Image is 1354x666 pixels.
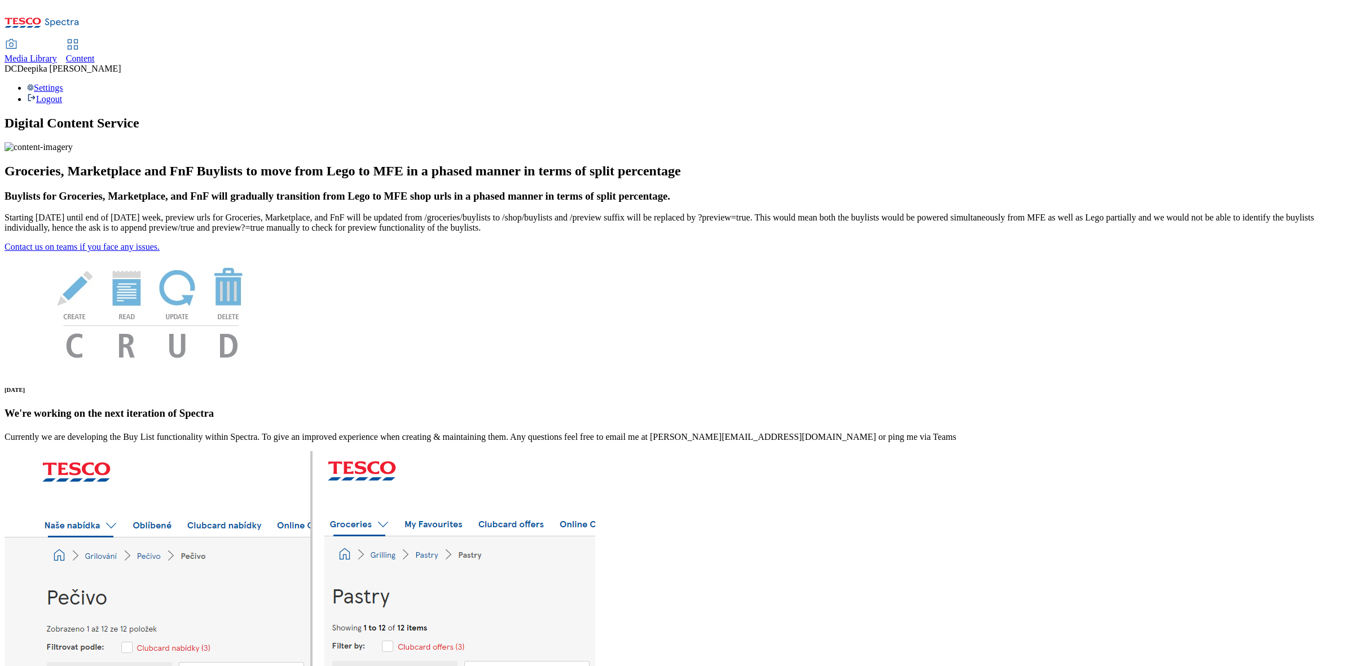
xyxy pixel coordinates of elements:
[5,407,1349,420] h3: We're working on the next iteration of Spectra
[5,213,1349,233] p: Starting [DATE] until end of [DATE] week, preview urls for Groceries, Marketplace, and FnF will b...
[5,242,160,252] a: Contact us on teams if you face any issues.
[5,252,298,370] img: News Image
[5,164,1349,179] h2: Groceries, Marketplace and FnF Buylists to move from Lego to MFE in a phased manner in terms of s...
[27,94,62,104] a: Logout
[5,432,1349,442] p: Currently we are developing the Buy List functionality within Spectra. To give an improved experi...
[66,40,95,64] a: Content
[17,64,121,73] span: Deepika [PERSON_NAME]
[5,386,1349,393] h6: [DATE]
[27,83,63,92] a: Settings
[5,190,1349,202] h3: Buylists for Groceries, Marketplace, and FnF will gradually transition from Lego to MFE shop urls...
[5,116,1349,131] h1: Digital Content Service
[5,142,73,152] img: content-imagery
[66,54,95,63] span: Content
[5,40,57,64] a: Media Library
[5,64,17,73] span: DC
[5,54,57,63] span: Media Library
